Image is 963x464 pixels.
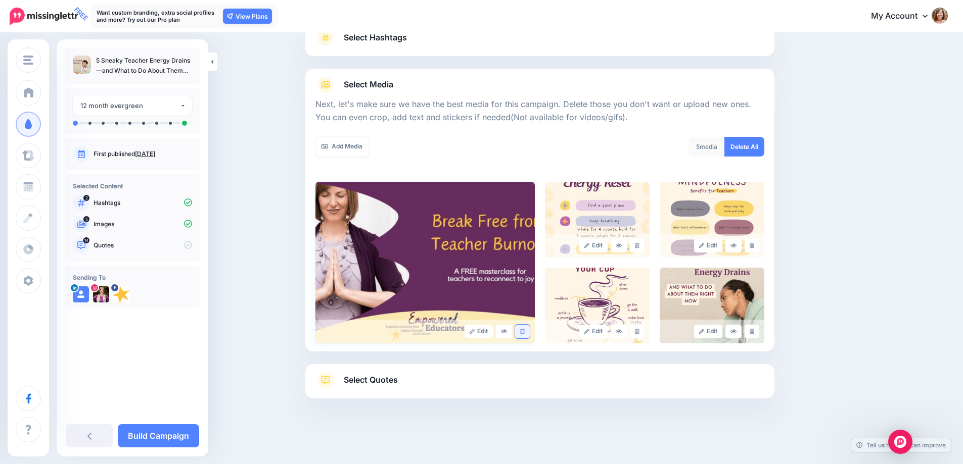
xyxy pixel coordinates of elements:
a: My Account [861,4,948,29]
a: [DATE] [135,150,155,158]
img: 74160d22337fbfe482c7844833e652f4_large.jpg [660,268,764,343]
span: 2 [83,195,89,201]
span: 5 [83,216,89,222]
img: user_default_image.png [73,286,89,302]
p: Images [94,220,192,229]
a: Select Quotes [315,372,764,398]
div: 12 month evergreen [80,100,180,112]
span: Select Quotes [344,373,398,387]
span: Select Media [344,78,393,91]
a: Add Media [315,137,369,157]
p: 5 Sneaky Teacher Energy Drains—and What to Do About Them Right Now [96,56,192,76]
img: 140df7003bcf707098a3145b032a7ba2_large.jpg [545,182,650,257]
a: Select Hashtags [315,30,764,56]
p: Want custom branding, extra social profiles and more? Try out our Pro plan [97,9,218,23]
p: Quotes [94,241,192,250]
a: Edit [579,239,608,252]
img: menu.png [23,56,33,65]
span: FREE [71,4,91,24]
span: 14 [83,237,90,243]
img: 365325475_1471442810361746_8596535853886494552_n-bsa142406.jpg [93,286,109,302]
button: 12 month evergreen [73,96,192,116]
div: Open Intercom Messenger [888,430,912,454]
a: Edit [579,325,608,338]
p: Hashtags [94,198,192,208]
img: 01a6f700f619cdb59d1b48a22f1f2a94_large.jpg [545,268,650,343]
div: media [689,137,725,157]
a: Edit [465,325,493,338]
h4: Selected Content [73,182,192,190]
p: First published [94,149,192,159]
h4: Sending To [73,274,192,281]
a: Edit [694,325,723,338]
a: FREE [10,5,78,27]
a: Select Media [315,77,764,93]
a: Edit [694,239,723,252]
img: 10435030_546367552161163_2528915469409542325_n-bsa21022.png [113,286,129,302]
p: Next, let's make sure we have the best media for this campaign. Delete those you don't want or up... [315,98,764,124]
img: Missinglettr [10,8,78,25]
a: View Plans [223,9,272,24]
a: Tell us how we can improve [851,438,951,452]
span: Select Hashtags [344,31,407,44]
a: Delete All [724,137,764,157]
img: ab4558cef10fbc5f491846527578297b_thumb.jpg [73,56,91,74]
div: Select Media [315,93,764,343]
span: 5 [696,143,700,150]
img: 59d5090e3a69c827b845e724ade6229b_large.jpg [315,182,535,343]
img: ba029a35ff0d058c646039ee67d20570_large.jpg [660,182,764,257]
